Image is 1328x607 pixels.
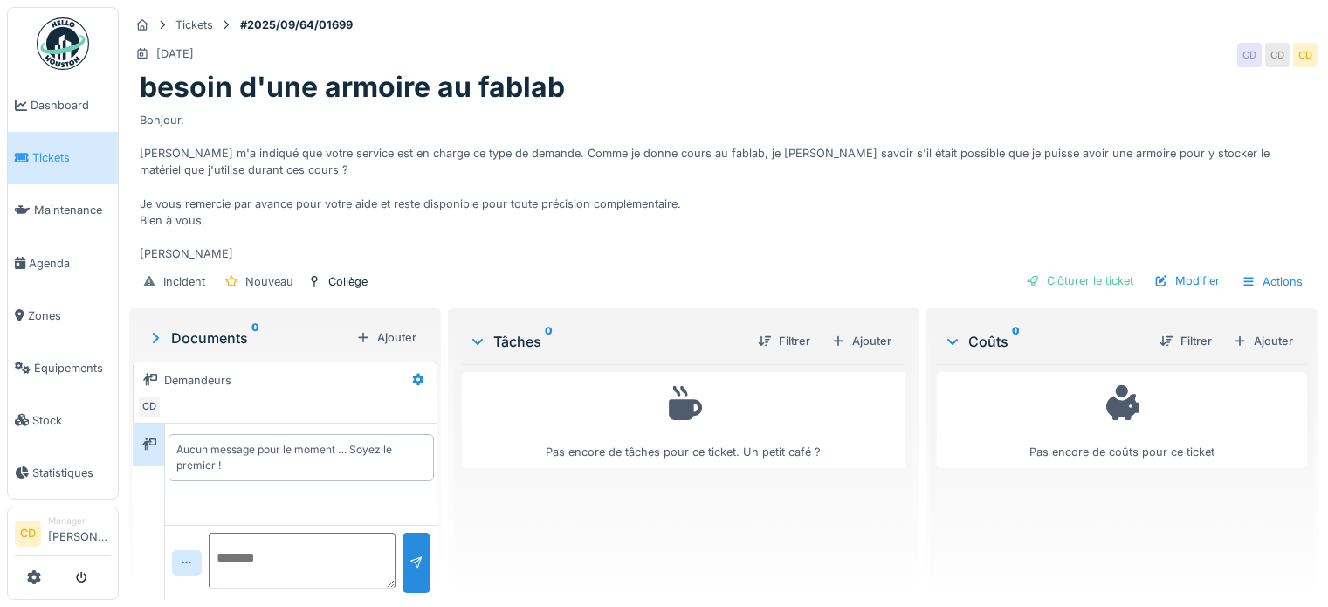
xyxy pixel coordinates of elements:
[32,149,111,166] span: Tickets
[1237,43,1262,67] div: CD
[1265,43,1290,67] div: CD
[1019,269,1140,293] div: Clôturer le ticket
[8,394,118,446] a: Stock
[245,273,293,290] div: Nouveau
[8,289,118,341] a: Zones
[31,97,111,114] span: Dashboard
[8,132,118,184] a: Tickets
[28,307,111,324] span: Zones
[8,79,118,132] a: Dashboard
[751,329,817,353] div: Filtrer
[32,465,111,481] span: Statistiques
[473,380,894,461] div: Pas encore de tâches pour ce ticket. Un petit café ?
[328,273,368,290] div: Collège
[1153,329,1219,353] div: Filtrer
[944,331,1146,352] div: Coûts
[1293,43,1318,67] div: CD
[32,412,111,429] span: Stock
[48,514,111,552] li: [PERSON_NAME]
[34,202,111,218] span: Maintenance
[469,331,744,352] div: Tâches
[175,17,213,33] div: Tickets
[1234,269,1311,294] div: Actions
[349,326,423,349] div: Ajouter
[948,380,1296,461] div: Pas encore de coûts pour ce ticket
[29,255,111,272] span: Agenda
[1012,331,1020,352] sup: 0
[34,360,111,376] span: Équipements
[163,273,205,290] div: Incident
[8,184,118,237] a: Maintenance
[8,341,118,394] a: Équipements
[48,514,111,528] div: Manager
[8,446,118,499] a: Statistiques
[1226,329,1300,353] div: Ajouter
[545,331,553,352] sup: 0
[137,395,162,419] div: CD
[251,328,259,348] sup: 0
[156,45,194,62] div: [DATE]
[15,514,111,556] a: CD Manager[PERSON_NAME]
[15,521,41,547] li: CD
[824,329,898,353] div: Ajouter
[147,328,349,348] div: Documents
[164,372,231,389] div: Demandeurs
[233,17,360,33] strong: #2025/09/64/01699
[176,442,426,473] div: Aucun message pour le moment … Soyez le premier !
[1147,269,1227,293] div: Modifier
[140,71,565,104] h1: besoin d'une armoire au fablab
[37,17,89,70] img: Badge_color-CXgf-gQk.svg
[8,237,118,289] a: Agenda
[140,105,1307,263] div: Bonjour, [PERSON_NAME] m'a indiqué que votre service est en charge ce type de demande. Comme je d...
